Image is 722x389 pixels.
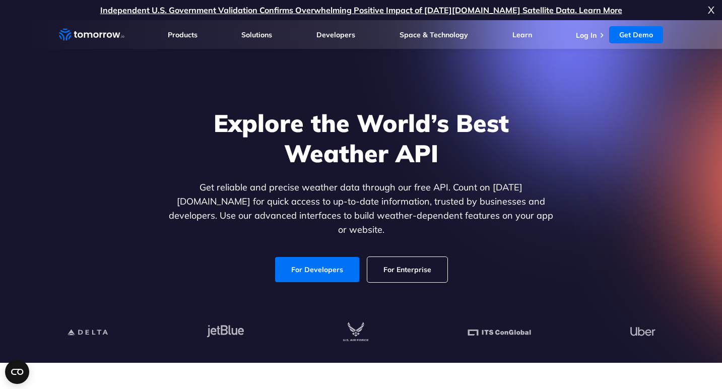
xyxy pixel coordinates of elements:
[609,26,663,43] a: Get Demo
[168,30,198,39] a: Products
[59,27,124,42] a: Home link
[167,108,556,168] h1: Explore the World’s Best Weather API
[367,257,447,282] a: For Enterprise
[5,360,29,384] button: Open CMP widget
[400,30,468,39] a: Space & Technology
[241,30,272,39] a: Solutions
[100,5,622,15] a: Independent U.S. Government Validation Confirms Overwhelming Positive Impact of [DATE][DOMAIN_NAM...
[167,180,556,237] p: Get reliable and precise weather data through our free API. Count on [DATE][DOMAIN_NAME] for quic...
[512,30,532,39] a: Learn
[576,31,597,40] a: Log In
[316,30,355,39] a: Developers
[275,257,359,282] a: For Developers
